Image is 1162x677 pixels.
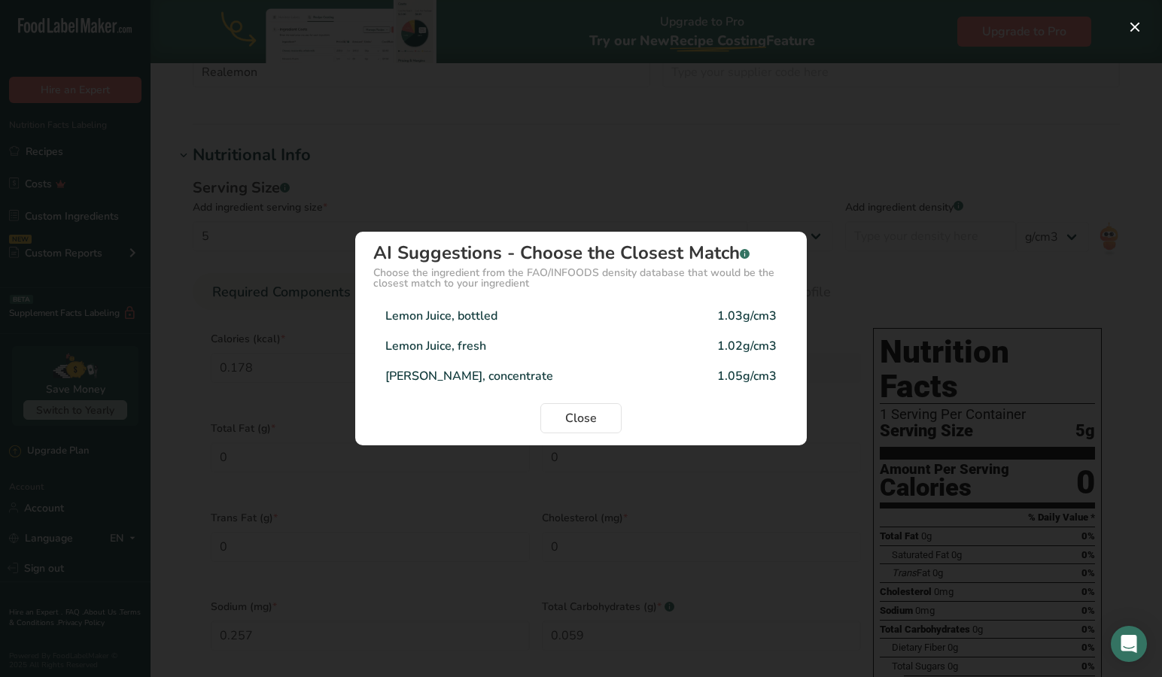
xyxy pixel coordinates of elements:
div: AI Suggestions - Choose the Closest Match [373,244,789,262]
div: Lemon Juice, bottled [385,307,497,325]
div: 1.02g/cm3 [717,337,777,355]
span: Close [565,409,597,427]
div: Lemon Juice, fresh [385,337,486,355]
div: Open Intercom Messenger [1111,626,1147,662]
div: Choose the ingredient from the FAO/INFOODS density database that would be the closest match to yo... [373,268,789,289]
div: [PERSON_NAME], concentrate [385,367,553,385]
div: 1.05g/cm3 [717,367,777,385]
div: 1.03g/cm3 [717,307,777,325]
button: Close [540,403,622,433]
